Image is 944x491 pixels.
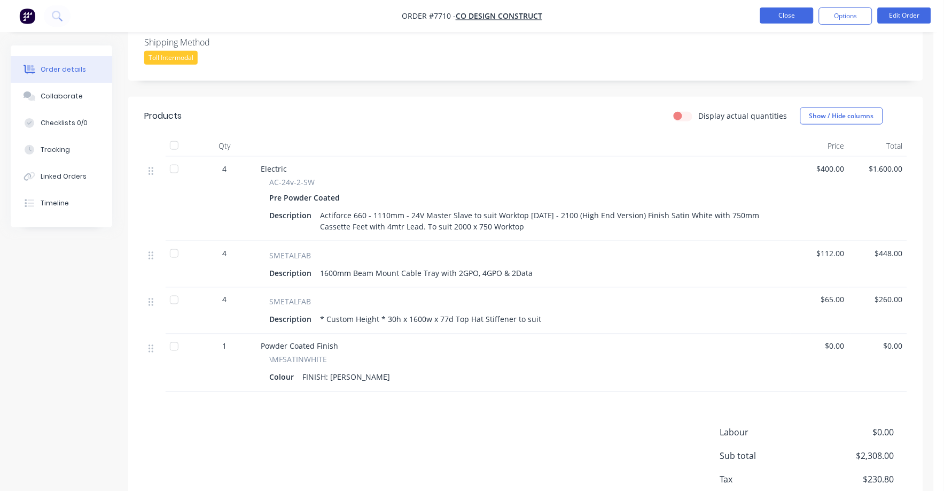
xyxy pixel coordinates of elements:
span: AC-24v-2-SW [269,177,315,188]
div: Colour [269,370,298,385]
button: Timeline [11,190,112,217]
img: Factory [19,8,35,24]
span: Sub total [720,450,815,463]
a: Co Design Construct [456,11,542,21]
div: Order details [41,65,86,74]
div: * Custom Height * 30h x 1600w x 77d Top Hat Stiffener to suit [316,312,545,327]
span: $448.00 [853,248,903,259]
span: $0.00 [853,341,903,352]
span: Labour [720,426,815,439]
button: Tracking [11,136,112,163]
span: $0.00 [795,341,845,352]
button: Order details [11,56,112,83]
button: Show / Hide columns [800,108,883,125]
button: Linked Orders [11,163,112,190]
label: Shipping Method [144,36,278,49]
div: Toll Intermodal [144,51,198,65]
button: Close [760,7,814,24]
span: 1 [222,341,227,352]
div: Pre Powder Coated [269,190,344,205]
span: Electric [261,164,287,174]
span: \MFSATINWHITE [269,354,327,365]
span: $260.00 [853,294,903,305]
span: Order #7710 - [402,11,456,21]
span: Powder Coated Finish [261,341,338,351]
div: Checklists 0/0 [41,118,88,128]
div: FINISH: [PERSON_NAME] [298,370,394,385]
span: $112.00 [795,248,845,259]
div: Tracking [41,145,70,155]
span: $1,600.00 [853,163,903,174]
span: SMETALFAB [269,296,311,308]
span: 4 [222,294,227,305]
span: 4 [222,163,227,174]
span: SMETALFAB [269,250,311,261]
div: Qty [192,135,256,157]
button: Collaborate [11,83,112,110]
button: Checklists 0/0 [11,110,112,136]
span: Tax [720,473,815,486]
div: Linked Orders [41,172,87,181]
div: Total [849,135,907,157]
div: 1600mm Beam Mount Cable Tray with 2GPO, 4GPO & 2Data [316,265,537,281]
div: Description [269,265,316,281]
div: Collaborate [41,91,83,101]
button: Edit Order [878,7,931,24]
button: Options [819,7,872,25]
div: Price [791,135,849,157]
span: $230.80 [815,473,894,486]
span: $400.00 [795,163,845,174]
span: 4 [222,248,227,259]
div: Products [144,110,182,122]
div: Description [269,208,316,223]
label: Display actual quantities [699,110,787,121]
span: $0.00 [815,426,894,439]
div: Actiforce 660 - 1110mm - 24V Master Slave to suit Worktop [DATE] - 2100 (High End Version) Finish... [316,208,778,234]
span: $2,308.00 [815,450,894,463]
span: $65.00 [795,294,845,305]
div: Description [269,312,316,327]
div: Timeline [41,198,69,208]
